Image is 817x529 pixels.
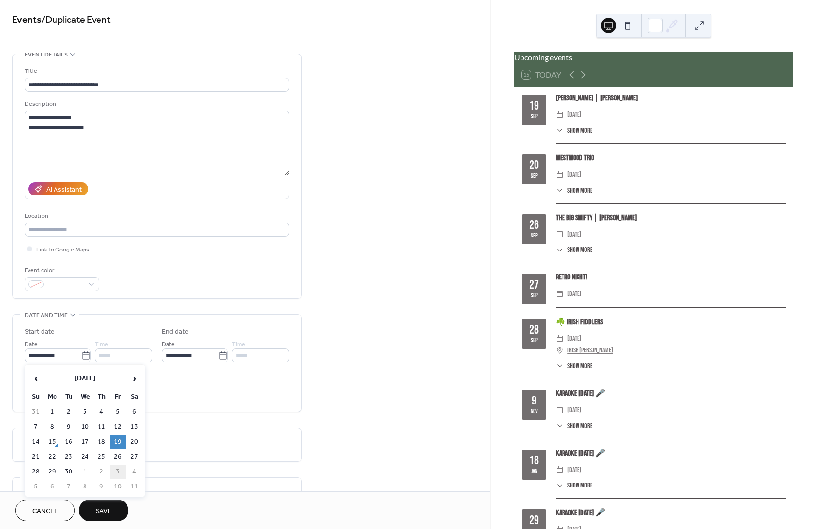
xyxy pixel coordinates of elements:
td: 4 [127,465,142,479]
td: 20 [127,435,142,449]
div: Event color [25,265,97,276]
div: [PERSON_NAME] | [PERSON_NAME] [556,93,786,104]
div: Location [25,211,287,221]
td: 5 [110,405,126,419]
button: ​Show more [556,245,592,255]
td: 29 [44,465,60,479]
span: / Duplicate Event [42,11,111,29]
td: 10 [110,480,126,494]
div: ​ [556,288,563,300]
td: 30 [61,465,76,479]
td: 27 [127,450,142,464]
td: 24 [77,450,93,464]
span: Event details [25,50,68,60]
td: 26 [110,450,126,464]
button: ​Show more [556,421,592,431]
td: 31 [28,405,43,419]
div: ​ [556,109,563,121]
div: Karaoke [DATE] 🎤 [556,388,786,400]
span: [DATE] [567,404,581,416]
div: Nov [531,409,538,415]
span: Show more [567,245,592,255]
td: 25 [94,450,109,464]
div: Sep [531,293,538,299]
div: Sep [531,338,538,344]
span: [DATE] [567,464,581,476]
td: 11 [127,480,142,494]
td: 1 [77,465,93,479]
span: Link to Google Maps [36,245,89,255]
span: [DATE] [567,169,581,181]
td: 1 [44,405,60,419]
div: The Big Swifty | [PERSON_NAME] [556,212,786,224]
td: 8 [77,480,93,494]
div: 26 [529,219,539,231]
a: Irish [PERSON_NAME] [567,345,613,356]
td: 11 [94,420,109,434]
th: Mo [44,390,60,404]
td: 16 [61,435,76,449]
td: 23 [61,450,76,464]
span: Date [25,339,38,349]
div: Karaoke [DATE] 🎤 [556,507,786,519]
div: ​ [556,421,563,431]
td: 7 [61,480,76,494]
div: ​ [556,245,563,255]
td: 17 [77,435,93,449]
span: [DATE] [567,333,581,345]
td: 21 [28,450,43,464]
div: Sep [531,173,538,180]
button: AI Assistant [28,182,88,195]
span: Date [162,339,175,349]
span: Show more [567,185,592,195]
div: 28 [529,324,539,336]
td: 12 [110,420,126,434]
td: 2 [61,405,76,419]
div: ​ [556,404,563,416]
a: Cancel [15,500,75,521]
div: ​ [556,125,563,136]
td: 19 [110,435,126,449]
div: ​ [556,333,563,345]
span: [DATE] [567,109,581,121]
th: Sa [127,390,142,404]
th: Su [28,390,43,404]
div: ​ [556,185,563,195]
td: 2 [94,465,109,479]
td: 7 [28,420,43,434]
div: AI Assistant [46,185,82,195]
td: 28 [28,465,43,479]
th: Tu [61,390,76,404]
div: Jan [531,469,537,475]
td: 3 [77,405,93,419]
span: Show more [567,480,592,490]
span: Time [95,339,108,349]
div: 9 [532,395,536,407]
div: ​ [556,169,563,181]
div: ​ [556,480,563,490]
td: 9 [94,480,109,494]
td: 6 [44,480,60,494]
th: We [77,390,93,404]
button: ​Show more [556,361,592,371]
div: Description [25,99,287,109]
td: 18 [94,435,109,449]
a: Events [12,11,42,29]
span: › [127,369,141,388]
div: 20 [529,159,539,171]
div: Retro Night! [556,272,786,283]
td: 22 [44,450,60,464]
div: ​ [556,229,563,240]
td: 10 [77,420,93,434]
div: ☘️ Irish Fiddlers [556,317,786,328]
span: Cancel [32,506,58,516]
td: 8 [44,420,60,434]
td: 5 [28,480,43,494]
span: ‹ [28,369,43,388]
div: Sep [531,233,538,239]
div: Start date [25,327,55,337]
div: 19 [529,100,539,112]
div: Title [25,66,287,76]
div: ​ [556,361,563,371]
div: Upcoming events [514,52,793,63]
